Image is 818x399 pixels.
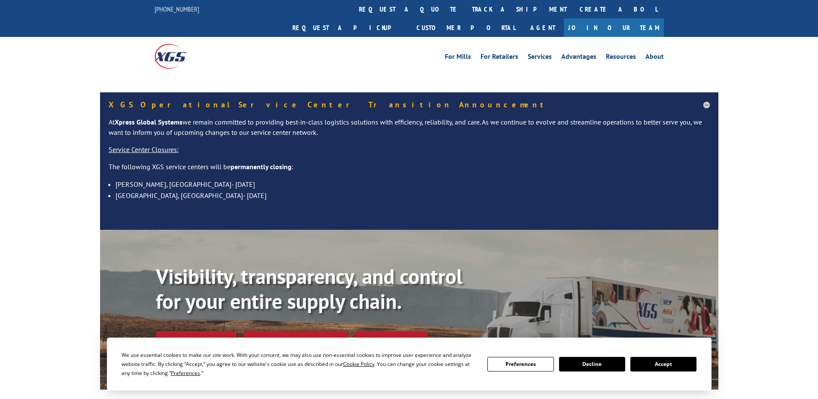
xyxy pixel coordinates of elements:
li: [GEOGRAPHIC_DATA], [GEOGRAPHIC_DATA]- [DATE] [116,190,710,201]
a: Calculate transit time [243,331,348,350]
h5: XGS Operational Service Center Transition Announcement [109,101,710,109]
a: Customer Portal [410,18,522,37]
div: We use essential cookies to make our site work. With your consent, we may also use non-essential ... [122,350,477,378]
p: The following XGS service centers will be : [109,162,710,179]
a: For Mills [445,53,471,63]
a: For Retailers [480,53,518,63]
a: Advantages [561,53,596,63]
a: Resources [606,53,636,63]
button: Preferences [487,357,553,372]
b: Visibility, transparency, and control for your entire supply chain. [156,263,462,314]
a: Track shipment [156,331,237,349]
a: Services [528,53,552,63]
a: XGS ASSISTANT [355,331,428,350]
div: Cookie Consent Prompt [107,338,712,390]
a: Request a pickup [286,18,410,37]
a: Agent [522,18,564,37]
strong: Xpress Global Systems [115,118,182,126]
button: Decline [559,357,625,372]
a: Join Our Team [564,18,664,37]
a: About [645,53,664,63]
p: At we remain committed to providing best-in-class logistics solutions with efficiency, reliabilit... [109,117,710,145]
li: [PERSON_NAME], [GEOGRAPHIC_DATA]- [DATE] [116,179,710,190]
span: Preferences [171,369,200,377]
span: Cookie Policy [343,360,374,368]
a: [PHONE_NUMBER] [155,5,199,13]
strong: permanently closing [231,162,292,171]
u: Service Center Closures: [109,145,179,154]
button: Accept [630,357,696,372]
